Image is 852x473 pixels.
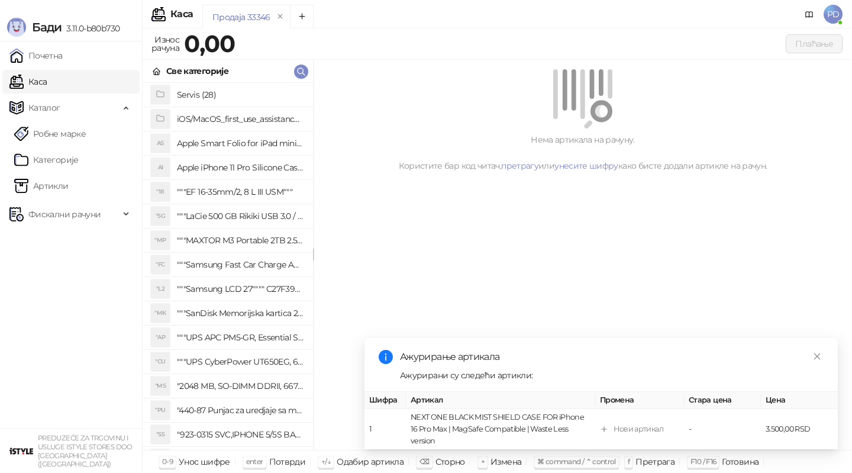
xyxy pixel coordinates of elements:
h4: """LaCie 500 GB Rikiki USB 3.0 / Ultra Compact & Resistant aluminum / USB 3.0 / 2.5""""""" [177,207,304,226]
a: претрагу [501,160,538,171]
div: Одабир артикла [337,454,404,469]
div: "MS [151,377,170,395]
span: Бади [32,20,62,34]
span: enter [246,457,263,466]
div: Нема артикала на рачуну. Користите бар код читач, или како бисте додали артикле на рачун. [328,133,838,172]
div: "AP [151,328,170,347]
button: Плаћање [786,34,843,53]
img: 64x64-companyLogo-77b92cf4-9946-4f36-9751-bf7bb5fd2c7d.png [9,439,33,463]
div: Каса [170,9,193,19]
div: "SD [151,449,170,468]
th: Цена [761,392,838,409]
div: Ажурирани су следећи артикли: [400,369,824,382]
h4: """Samsung Fast Car Charge Adapter, brzi auto punja_, boja crna""" [177,255,304,274]
h4: Apple Smart Folio for iPad mini (A17 Pro) - Sage [177,134,304,153]
a: Робне марке [14,122,86,146]
div: Потврди [269,454,306,469]
h4: "440-87 Punjac za uredjaje sa micro USB portom 4/1, Stand." [177,401,304,420]
span: close [813,352,821,361]
div: "MP [151,231,170,250]
a: Close [811,350,824,363]
div: Сторно [435,454,465,469]
div: "S5 [151,425,170,444]
div: "MK [151,304,170,323]
div: Претрага [635,454,674,469]
span: 3.11.0-b80b730 [62,23,120,34]
div: AS [151,134,170,153]
div: Унос шифре [179,454,230,469]
h4: iOS/MacOS_first_use_assistance (4) [177,110,304,128]
h4: """SanDisk Memorijska kartica 256GB microSDXC sa SD adapterom SDSQXA1-256G-GN6MA - Extreme PLUS, ... [177,304,304,323]
div: "FC [151,255,170,274]
div: grid [143,83,313,450]
small: PREDUZEĆE ZA TRGOVINU I USLUGE ISTYLE STORES DOO [GEOGRAPHIC_DATA] ([GEOGRAPHIC_DATA]) [38,434,133,468]
h4: """UPS APC PM5-GR, Essential Surge Arrest,5 utic_nica""" [177,328,304,347]
span: Каталог [28,96,60,120]
td: 1 [364,409,406,450]
h4: Servis (28) [177,85,304,104]
div: "18 [151,182,170,201]
a: Почетна [9,44,63,67]
span: ⌫ [419,457,429,466]
button: Add tab [290,5,314,28]
span: ↑/↓ [321,457,331,466]
div: Све категорије [166,65,228,78]
span: info-circle [379,350,393,364]
div: Продаја 33346 [212,11,270,24]
a: Документација [800,5,819,24]
div: AI [151,158,170,177]
th: Артикал [406,392,595,409]
h4: """MAXTOR M3 Portable 2TB 2.5"""" crni eksterni hard disk HX-M201TCB/GM""" [177,231,304,250]
a: унесите шифру [554,160,618,171]
div: Готовина [722,454,759,469]
td: 3.500,00 RSD [761,409,838,450]
h4: """UPS CyberPower UT650EG, 650VA/360W , line-int., s_uko, desktop""" [177,352,304,371]
h4: "2048 MB, SO-DIMM DDRII, 667 MHz, Napajanje 1,8 0,1 V, Latencija CL5" [177,377,304,395]
img: Logo [7,18,26,37]
a: ArtikliАртикли [14,174,69,198]
div: Измена [490,454,521,469]
a: Категорије [14,148,79,172]
h4: Apple iPhone 11 Pro Silicone Case - Black [177,158,304,177]
a: Каса [9,70,47,94]
h4: "923-0448 SVC,IPHONE,TOURQUE DRIVER KIT .65KGF- CM Šrafciger " [177,449,304,468]
h4: """Samsung LCD 27"""" C27F390FHUXEN""" [177,279,304,298]
div: Нови артикал [614,423,663,435]
th: Шифра [364,392,406,409]
div: "PU [151,401,170,420]
h4: """EF 16-35mm/2, 8 L III USM""" [177,182,304,201]
th: Промена [595,392,684,409]
div: "5G [151,207,170,226]
div: "L2 [151,279,170,298]
span: F10 / F16 [690,457,716,466]
span: 0-9 [162,457,173,466]
button: remove [273,12,288,22]
strong: 0,00 [184,29,235,58]
h4: "923-0315 SVC,IPHONE 5/5S BATTERY REMOVAL TRAY Držač za iPhone sa kojim se otvara display [177,425,304,444]
div: Износ рачуна [149,32,182,56]
td: NEXT ONE BLACK MIST SHIELD CASE FOR iPhone 16 Pro Max | MagSafe Compatible | Waste Less version [406,409,595,450]
th: Стара цена [684,392,761,409]
span: Фискални рачуни [28,202,101,226]
span: f [628,457,630,466]
div: Ажурирање артикала [400,350,824,364]
span: ⌘ command / ⌃ control [537,457,616,466]
div: "CU [151,352,170,371]
span: PD [824,5,843,24]
td: - [684,409,761,450]
span: + [481,457,485,466]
